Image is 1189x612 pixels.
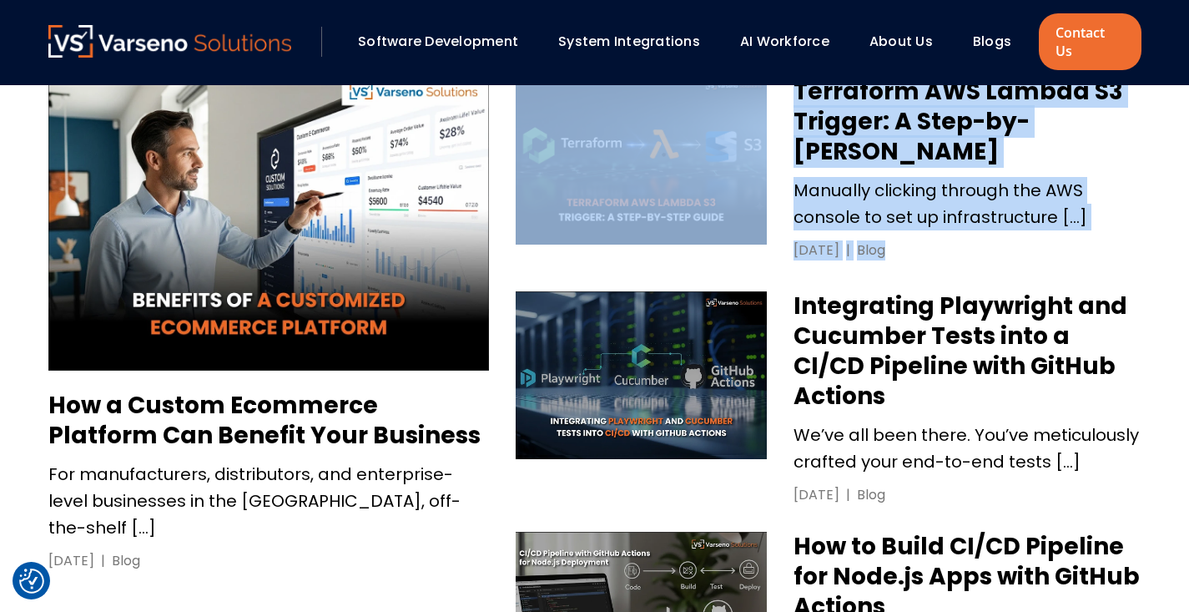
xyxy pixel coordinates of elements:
div: About Us [861,28,956,56]
img: Varseno Solutions – Product Engineering & IT Services [48,25,292,58]
a: Terraform AWS Lambda S3 Trigger: A Step-by-Step Guide Terraform AWS Lambda S3 Trigger: A Step-by-... [516,77,1141,265]
div: [DATE] [794,240,839,260]
div: Blog [857,240,885,260]
div: Blog [112,551,140,571]
div: | [839,240,857,260]
a: How a Custom Ecommerce Platform Can Benefit Your Business How a Custom Ecommerce Platform Can Ben... [48,77,489,571]
div: Blog [857,485,885,505]
div: [DATE] [48,551,94,571]
h3: How a Custom Ecommerce Platform Can Benefit Your Business [48,391,489,451]
a: Contact Us [1039,13,1141,70]
a: Software Development [358,32,518,51]
div: | [94,551,112,571]
div: | [839,485,857,505]
a: AI Workforce [740,32,829,51]
img: Terraform AWS Lambda S3 Trigger: A Step-by-Step Guide [516,77,768,245]
img: How a Custom Ecommerce Platform Can Benefit Your Business [48,77,489,371]
div: System Integrations [550,28,723,56]
div: Software Development [350,28,542,56]
p: Manually clicking through the AWS console to set up infrastructure […] [794,177,1141,230]
p: For manufacturers, distributors, and enterprise-level businesses in the [GEOGRAPHIC_DATA], off-th... [48,461,489,541]
div: Blogs [965,28,1035,56]
p: We’ve all been there. You’ve meticulously crafted your end-to-end tests […] [794,422,1141,475]
img: Integrating Playwright and Cucumber Tests into a CI/CD Pipeline with GitHub Actions [516,291,768,459]
a: Integrating Playwright and Cucumber Tests into a CI/CD Pipeline with GitHub Actions Integrating P... [516,291,1141,505]
a: System Integrations [558,32,700,51]
h3: Terraform AWS Lambda S3 Trigger: A Step-by-[PERSON_NAME] [794,77,1141,167]
h3: Integrating Playwright and Cucumber Tests into a CI/CD Pipeline with GitHub Actions [794,291,1141,412]
a: Blogs [973,32,1011,51]
img: Revisit consent button [19,569,44,594]
div: AI Workforce [732,28,853,56]
button: Cookie Settings [19,569,44,594]
div: [DATE] [794,485,839,505]
a: About Us [869,32,933,51]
